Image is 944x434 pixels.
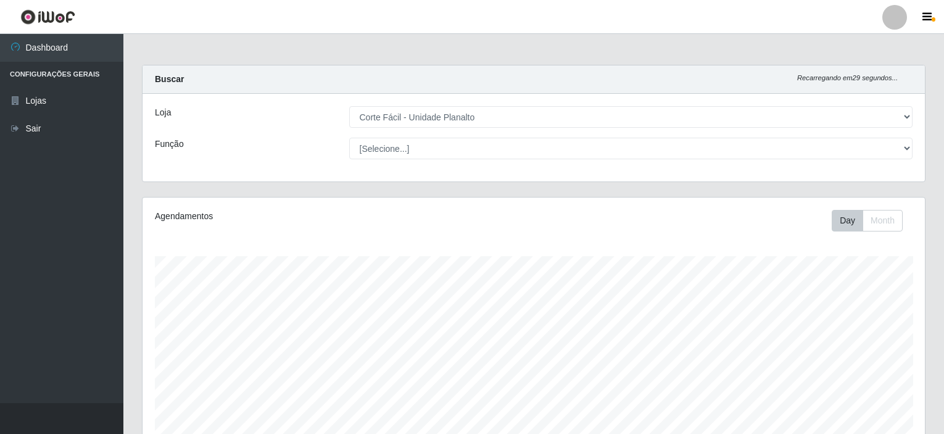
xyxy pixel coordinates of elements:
div: Agendamentos [155,210,460,223]
img: CoreUI Logo [20,9,75,25]
label: Função [155,138,184,151]
div: First group [832,210,903,232]
button: Month [863,210,903,232]
strong: Buscar [155,74,184,84]
div: Toolbar with button groups [832,210,913,232]
button: Day [832,210,863,232]
label: Loja [155,106,171,119]
i: Recarregando em 29 segundos... [797,74,898,81]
